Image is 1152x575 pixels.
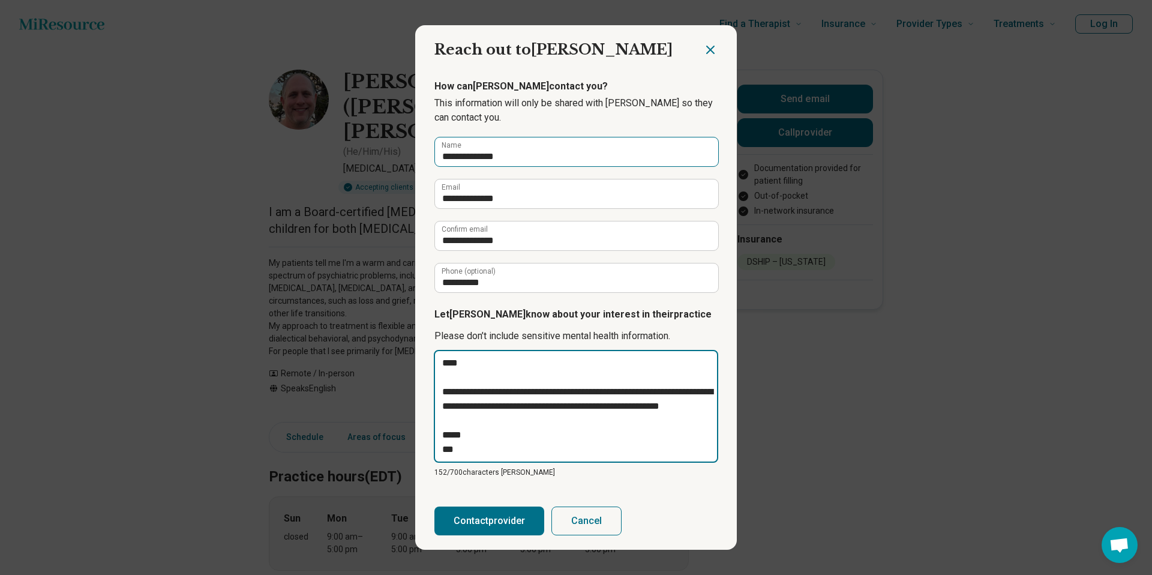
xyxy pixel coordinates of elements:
label: Email [442,184,460,191]
p: Let [PERSON_NAME] know about your interest in their practice [434,307,718,322]
span: Reach out to [PERSON_NAME] [434,41,673,58]
button: Contactprovider [434,507,544,535]
p: How can [PERSON_NAME] contact you? [434,79,718,94]
button: Close dialog [703,43,718,57]
label: Confirm email [442,226,488,233]
label: Phone (optional) [442,268,496,275]
p: 152/ 700 characters [PERSON_NAME] [434,467,718,478]
button: Cancel [551,507,622,535]
p: This information will only be shared with [PERSON_NAME] so they can contact you. [434,96,718,125]
p: Please don’t include sensitive mental health information. [434,329,718,343]
label: Name [442,142,461,149]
